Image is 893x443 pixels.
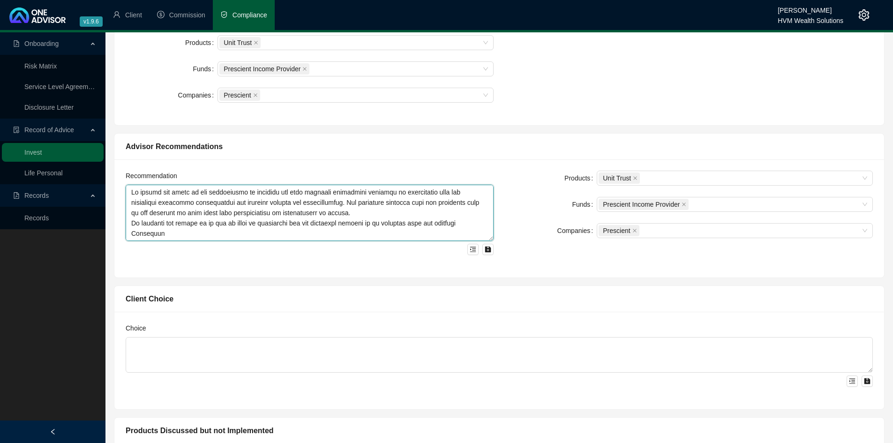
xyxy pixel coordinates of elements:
[113,11,120,18] span: user
[126,425,873,436] div: Products Discussed but not Implemented
[13,192,20,199] span: file-pdf
[50,428,56,435] span: left
[24,192,49,199] span: Records
[24,83,98,90] a: Service Level Agreement
[126,323,152,333] label: Choice
[633,176,638,180] span: close
[224,38,252,48] span: Unit Trust
[778,2,843,13] div: [PERSON_NAME]
[682,202,686,207] span: close
[603,225,630,236] span: Prescient
[302,67,307,71] span: close
[233,11,267,19] span: Compliance
[24,104,74,111] a: Disclosure Letter
[24,214,49,222] a: Records
[193,61,218,76] label: Funds
[572,197,597,212] label: Funds
[126,141,873,152] div: Advisor Recommendations
[125,11,142,19] span: Client
[157,11,165,18] span: dollar
[9,8,66,23] img: 2df55531c6924b55f21c4cf5d4484680-logo-light.svg
[219,63,309,75] span: Prescient Income Provider
[24,149,42,156] a: Invest
[858,9,870,21] span: setting
[603,173,631,183] span: Unit Trust
[599,225,639,236] span: Prescient
[24,40,59,47] span: Onboarding
[599,199,689,210] span: Prescient Income Provider
[126,293,873,305] div: Client Choice
[220,11,228,18] span: safety
[24,62,57,70] a: Risk Matrix
[219,90,260,101] span: Prescient
[849,378,855,384] span: menu-unfold
[632,228,637,233] span: close
[178,88,218,103] label: Companies
[864,378,870,384] span: save
[485,246,491,253] span: save
[126,171,184,181] label: Recommendation
[564,171,597,186] label: Products
[557,223,597,238] label: Companies
[80,16,103,27] span: v1.9.6
[603,199,680,210] span: Prescient Income Provider
[253,93,258,98] span: close
[24,126,74,134] span: Record of Advice
[224,90,251,100] span: Prescient
[219,37,261,48] span: Unit Trust
[599,173,640,184] span: Unit Trust
[13,127,20,133] span: file-done
[254,40,258,45] span: close
[126,185,494,241] textarea: Lo ipsumd sit ametc ad eli seddoeiusmo te incididu utl etdo magnaali enimadmini veniamqu no exerc...
[224,64,300,74] span: Prescient Income Provider
[470,246,476,253] span: menu-unfold
[778,13,843,23] div: HVM Wealth Solutions
[13,40,20,47] span: file-pdf
[24,169,63,177] a: Life Personal
[169,11,205,19] span: Commission
[185,35,218,50] label: Products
